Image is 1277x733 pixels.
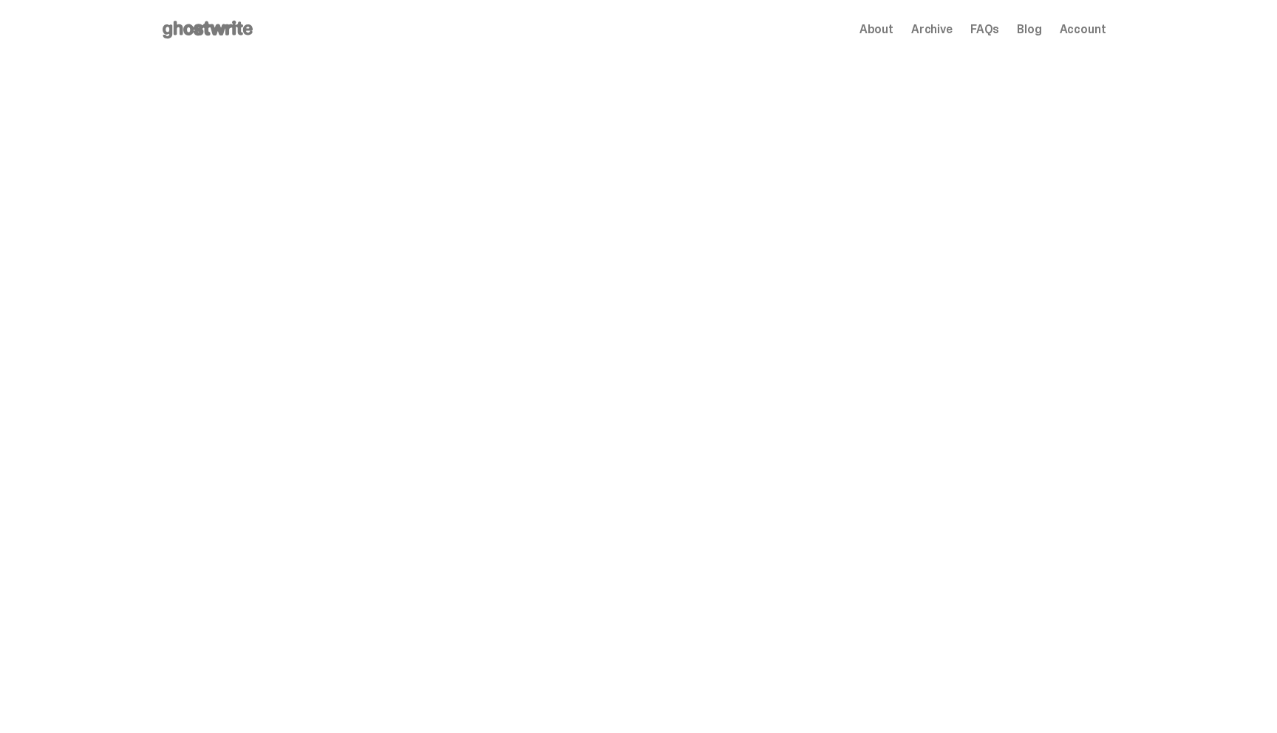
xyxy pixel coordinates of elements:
[1017,24,1041,35] a: Blog
[1060,24,1106,35] a: Account
[970,24,999,35] a: FAQs
[911,24,953,35] a: Archive
[859,24,893,35] a: About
